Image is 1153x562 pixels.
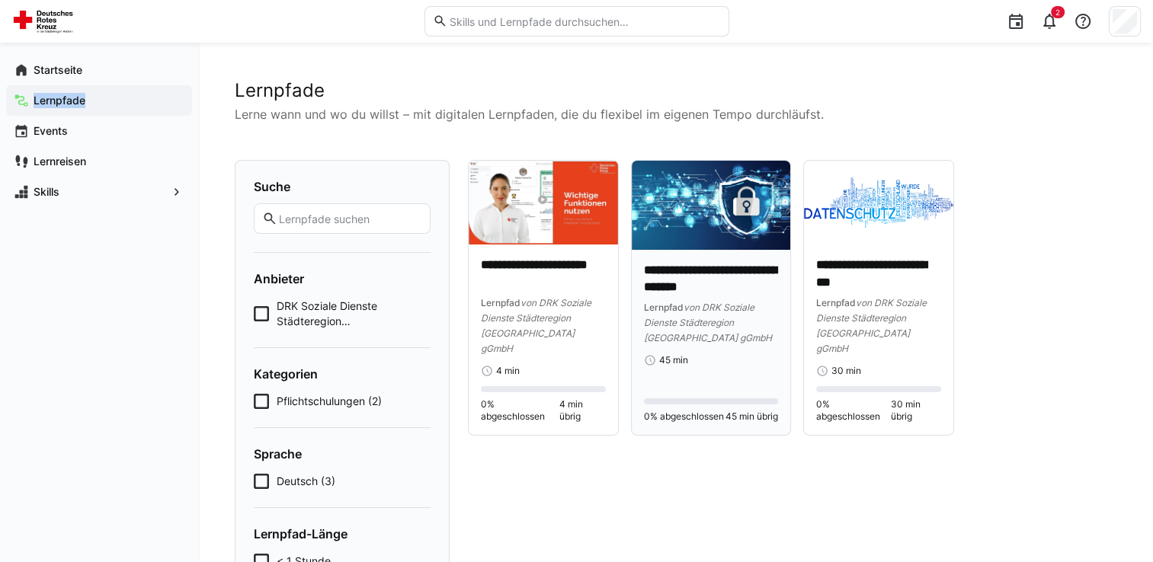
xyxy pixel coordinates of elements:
span: Pflichtschulungen (2) [277,394,382,409]
img: image [632,161,789,250]
h4: Suche [254,179,431,194]
span: 2 [1055,8,1060,17]
span: 45 min [659,354,688,366]
span: 0% abgeschlossen [816,398,892,423]
span: von DRK Soziale Dienste Städteregion [GEOGRAPHIC_DATA] gGmbH [644,302,772,343]
span: von DRK Soziale Dienste Städteregion [GEOGRAPHIC_DATA] gGmbH [481,297,591,354]
span: 4 min [496,365,520,377]
input: Lernpfade suchen [277,212,422,225]
span: 30 min übrig [891,398,941,423]
span: 0% abgeschlossen [644,410,724,423]
h4: Sprache [254,446,431,461]
h2: Lernpfade [235,79,1116,102]
span: 45 min übrig [725,410,778,423]
span: 0% abgeschlossen [481,398,559,423]
img: image [469,161,618,244]
span: 30 min [831,365,861,377]
span: von DRK Soziale Dienste Städteregion [GEOGRAPHIC_DATA] gGmbH [816,297,927,354]
h4: Anbieter [254,271,431,286]
span: Deutsch (3) [277,474,335,489]
img: image [804,161,953,244]
span: DRK Soziale Dienste Städteregion [GEOGRAPHIC_DATA] gGmbH (3) [277,299,431,329]
span: Lernpfad [644,302,684,313]
span: Lernpfad [481,297,520,308]
span: Lernpfad [816,297,856,308]
input: Skills und Lernpfade durchsuchen… [447,14,720,28]
p: Lerne wann und wo du willst – mit digitalen Lernpfaden, die du flexibel im eigenen Tempo durchläu... [235,105,1116,123]
h4: Kategorien [254,366,431,382]
h4: Lernpfad-Länge [254,526,431,541]
span: 4 min übrig [559,398,606,423]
